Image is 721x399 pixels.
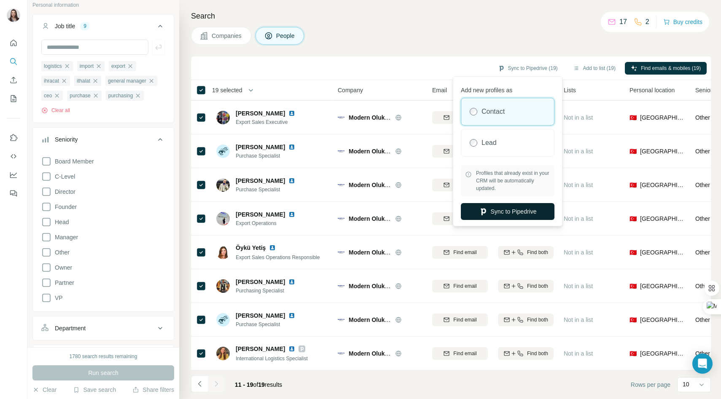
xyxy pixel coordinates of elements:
[236,287,305,295] span: Purchasing Specialist
[338,182,344,188] img: Logo of Modern Oluklu Mukavva Ambalaj San ve Tic A.Ş.
[338,148,344,155] img: Logo of Modern Oluklu Mukavva Ambalaj San ve Tic A.Ş.
[695,283,710,289] span: Other
[461,203,554,220] button: Sync to Pipedrive
[453,282,476,290] span: Find email
[80,62,94,70] span: import
[453,350,476,357] span: Find email
[630,248,637,257] span: 🇹🇷
[349,316,526,323] span: Modern Oluklu Mukavva Ambalaj San ve [MEDICAL_DATA] A.Ş.
[80,22,90,30] div: 9
[683,380,689,388] p: 10
[630,282,637,290] span: 🇹🇷
[349,350,526,357] span: Modern Oluklu Mukavva Ambalaj San ve [MEDICAL_DATA] A.Ş.
[55,22,75,30] div: Job title
[432,86,447,94] span: Email
[216,313,230,327] img: Avatar
[77,77,90,85] span: ithalat
[269,244,276,251] img: LinkedIn logo
[236,109,285,118] span: [PERSON_NAME]
[476,169,550,192] span: Profiles that already exist in your CRM will be automatically updated.
[235,381,253,388] span: 11 - 19
[498,280,554,292] button: Find both
[338,283,344,289] img: Logo of Modern Oluklu Mukavva Ambalaj San ve Tic A.Ş.
[51,263,72,272] span: Owner
[216,145,230,158] img: Avatar
[108,77,146,85] span: general manager
[7,186,20,201] button: Feedback
[527,249,548,256] span: Find both
[236,321,305,328] span: Purchase Specialist
[276,32,296,40] span: People
[32,386,56,394] button: Clear
[7,149,20,164] button: Use Surfe API
[630,349,637,358] span: 🇹🇷
[212,86,242,94] span: 19 selected
[51,278,74,287] span: Partner
[235,381,282,388] span: results
[216,347,230,360] img: Avatar
[236,152,305,160] span: Purchase Specialist
[564,114,593,121] span: Not in a list
[216,212,230,225] img: Avatar
[44,92,52,99] span: ceo
[132,386,174,394] button: Share filters
[482,138,497,148] label: Lead
[695,249,710,256] span: Other
[432,145,488,158] button: Find email
[236,278,285,286] span: [PERSON_NAME]
[338,215,344,222] img: Logo of Modern Oluklu Mukavva Ambalaj San ve Tic A.Ş.
[236,186,305,193] span: Purchase Specialist
[640,214,685,223] span: [GEOGRAPHIC_DATA]
[33,16,174,40] button: Job title9
[44,77,59,85] span: ihracat
[33,318,174,338] button: Department
[236,143,285,151] span: [PERSON_NAME]
[288,110,295,117] img: LinkedIn logo
[236,220,305,227] span: Export Operations
[236,356,308,362] span: International Logistics Specialist
[51,187,75,196] span: Director
[44,62,62,70] span: logistics
[564,350,593,357] span: Not in a list
[51,233,78,241] span: Manager
[236,244,266,252] span: Öykü Yetiş
[564,182,593,188] span: Not in a list
[432,179,488,191] button: Find email
[338,86,363,94] span: Company
[216,279,230,293] img: Avatar
[630,147,637,155] span: 🇹🇷
[288,345,295,352] img: LinkedIn logo
[631,380,670,389] span: Rows per page
[70,92,90,99] span: purchase
[7,72,20,88] button: Enrich CSV
[646,17,649,27] p: 2
[453,316,476,324] span: Find email
[695,148,710,155] span: Other
[51,157,94,166] span: Board Member
[111,62,125,70] span: export
[7,54,20,69] button: Search
[564,316,593,323] span: Not in a list
[236,311,285,320] span: [PERSON_NAME]
[640,147,685,155] span: [GEOGRAPHIC_DATA]
[498,347,554,360] button: Find both
[70,353,137,360] div: 1780 search results remaining
[630,214,637,223] span: 🇹🇷
[432,313,488,326] button: Find email
[191,375,208,392] button: Navigate to previous page
[498,246,554,259] button: Find both
[640,349,685,358] span: [GEOGRAPHIC_DATA]
[338,316,344,323] img: Logo of Modern Oluklu Mukavva Ambalaj San ve Tic A.Ş.
[567,62,621,75] button: Add to list (19)
[236,177,285,185] span: [PERSON_NAME]
[236,118,305,126] span: Export Sales Executive
[288,144,295,150] img: LinkedIn logo
[630,181,637,189] span: 🇹🇷
[108,92,133,99] span: purchasing
[288,312,295,319] img: LinkedIn logo
[695,86,718,94] span: Seniority
[695,350,710,357] span: Other
[349,182,526,188] span: Modern Oluklu Mukavva Ambalaj San ve [MEDICAL_DATA] A.Ş.
[695,114,710,121] span: Other
[55,135,78,144] div: Seniority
